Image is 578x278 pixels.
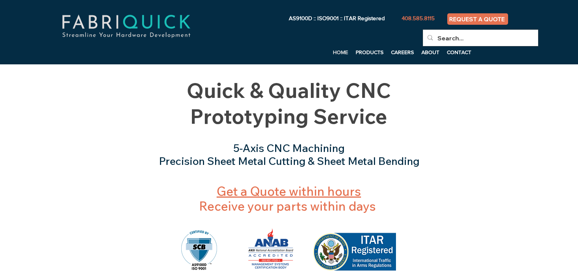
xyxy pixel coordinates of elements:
[199,184,376,213] span: Receive your parts within days
[245,227,297,271] img: ANAB-MS-CB-3C.png
[443,46,475,58] p: CONTACT
[314,233,396,271] img: ITAR Registered.png
[402,15,435,21] span: 408.585.8115
[210,46,475,58] nav: Site
[449,16,505,23] span: REQUEST A QUOTE
[217,184,361,199] a: Get a Quote within hours
[352,46,387,58] a: PRODUCTS
[34,6,218,46] img: fabriquick-logo-colors-adjusted.png
[181,230,217,271] img: AS9100D and ISO 9001 Mark.png
[329,46,352,58] a: HOME
[159,141,420,168] span: 5-Axis CNC Machining Precision Sheet Metal Cutting & Sheet Metal Bending
[447,13,508,25] a: REQUEST A QUOTE
[187,77,391,129] span: Quick & Quality CNC Prototyping Service
[443,46,475,58] a: CONTACT
[418,46,443,58] a: ABOUT
[289,15,385,21] span: AS9100D :: ISO9001 :: ITAR Registered
[387,46,418,58] a: CAREERS
[437,30,522,46] input: Search...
